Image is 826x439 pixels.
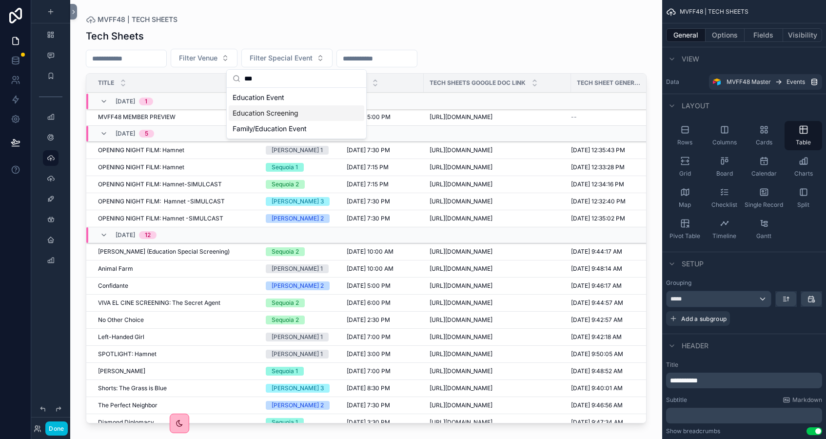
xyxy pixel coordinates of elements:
div: [PERSON_NAME] 3 [272,384,324,393]
button: Checklist [706,183,743,213]
span: MVFF48 | TECH SHEETS [680,8,748,16]
span: Rows [677,139,692,146]
span: [DATE] 9:46:17 AM [571,282,622,290]
span: Filter Venue [179,53,217,63]
div: Sequoia 2 [272,299,299,307]
span: VIVA EL CINE SCREENING: The Secret Agent [98,299,220,307]
span: Layout [682,101,709,111]
a: [URL][DOMAIN_NAME] [430,401,565,409]
a: [DATE] 9:48:14 AM [571,265,648,273]
a: Diamond Diplomacy [98,419,254,426]
button: Table [785,121,822,150]
span: [DATE] 3:30 PM [347,419,390,426]
span: [DATE] 10:00 AM [347,265,393,273]
span: [DATE] 7:00 PM [347,367,391,375]
a: [DATE] 6:00 PM [347,299,418,307]
span: [URL][DOMAIN_NAME] [430,401,492,409]
a: [DATE] 2:30 PM [347,316,418,324]
a: [DATE] 12:34:16 PM [571,180,648,188]
div: [PERSON_NAME] 1 [272,146,323,155]
button: Grid [666,152,704,181]
span: OPENING NIGHT FILM: Hamnet-SIMULCAST [98,180,222,188]
label: Grouping [666,279,691,287]
span: [DATE] 9:42:57 AM [571,316,623,324]
a: OPENING NIGHT FILM: Hamnet -SIMULCAST [98,215,254,222]
a: [PERSON_NAME] 1 [266,146,335,155]
label: Subtitle [666,396,687,404]
div: Sequoia 1 [272,163,298,172]
span: [URL][DOMAIN_NAME] [430,299,492,307]
span: OPENING NIGHT FILM: Hamnet -SIMULCAST [98,198,225,205]
a: [URL][DOMAIN_NAME] [430,265,565,273]
span: [DATE] 7:15 PM [347,163,389,171]
span: [DATE] 9:46:56 AM [571,401,623,409]
span: Confidante [98,282,128,290]
a: [PERSON_NAME] 1 [266,333,335,341]
span: SPOTLIGHT: Hamnet [98,350,157,358]
span: MVFF48 Master [727,78,771,86]
a: [DATE] 3:00 PM [347,350,418,358]
div: 12 [145,231,151,239]
span: [URL][DOMAIN_NAME] [430,113,492,121]
a: [DATE] 9:42:57 AM [571,316,648,324]
span: [DATE] 9:44:57 AM [571,299,623,307]
a: MVFF48 | TECH SHEETS [86,15,177,24]
a: [URL][DOMAIN_NAME] [430,367,565,375]
a: [DATE] 9:40:01 AM [571,384,648,392]
a: Markdown [783,396,822,404]
a: -- [571,113,648,121]
span: [DATE] 9:44:17 AM [571,248,622,256]
div: Education Event [229,90,364,105]
span: [DATE] 9:40:01 AM [571,384,623,392]
h1: Tech Sheets [86,29,144,43]
a: Sequoia 1 [266,367,335,376]
span: [DATE] [116,130,135,138]
div: [PERSON_NAME] 2 [272,281,324,290]
span: [DATE] 7:30 PM [347,401,390,409]
span: [DATE] 12:35:02 PM [571,215,625,222]
span: Gantt [756,232,771,240]
span: Add a subgroup [681,315,727,322]
a: [DATE] 9:44:17 AM [571,248,648,256]
a: [DATE] 10:00 AM [347,248,418,256]
a: [DATE] 7:15 PM [347,163,418,171]
a: [DATE] 9:44:57 AM [571,299,648,307]
a: [DATE] 7:00 PM [347,333,418,341]
a: Sequoia 1 [266,418,335,427]
a: SPOTLIGHT: Hamnet [98,350,254,358]
span: View [682,54,699,64]
a: [DATE] 9:48:52 AM [571,367,648,375]
a: [URL][DOMAIN_NAME] [430,146,565,154]
div: scrollable content [666,408,822,423]
a: [DATE] 10:00 AM [347,265,418,273]
span: -- [571,113,577,121]
a: [DATE] 9:42:18 AM [571,333,648,341]
a: [URL][DOMAIN_NAME] [430,282,565,290]
a: The Perfect Neighbor [98,401,254,409]
a: [DATE] 12:33:28 PM [571,163,648,171]
span: MVFF48 | TECH SHEETS [98,15,177,24]
button: General [666,28,706,42]
span: [DATE] 2:30 PM [347,316,390,324]
span: [DATE] 7:15 PM [347,180,389,188]
button: Rows [666,121,704,150]
span: OPENING NIGHT FILM: Hamnet -SIMULCAST [98,215,223,222]
button: Select Button [241,49,333,67]
div: Sequoia 2 [272,180,299,189]
button: Split [785,183,822,213]
span: [URL][DOMAIN_NAME] [430,163,492,171]
span: [URL][DOMAIN_NAME] [430,316,492,324]
a: [URL][DOMAIN_NAME] [430,248,565,256]
span: [DATE] 9:50:05 AM [571,350,623,358]
a: Left-Handed Girl [98,333,254,341]
button: Single Record [745,183,783,213]
div: Sequoia 1 [272,418,298,427]
span: [URL][DOMAIN_NAME] [430,419,492,426]
span: [URL][DOMAIN_NAME] [430,350,492,358]
button: Add a subgroup [666,311,730,326]
span: Checklist [711,201,737,209]
a: [URL][DOMAIN_NAME] [430,215,565,222]
span: [DATE] 5:00 PM [347,282,391,290]
span: Diamond Diplomacy [98,419,154,426]
div: Family/Education Event [229,121,364,137]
